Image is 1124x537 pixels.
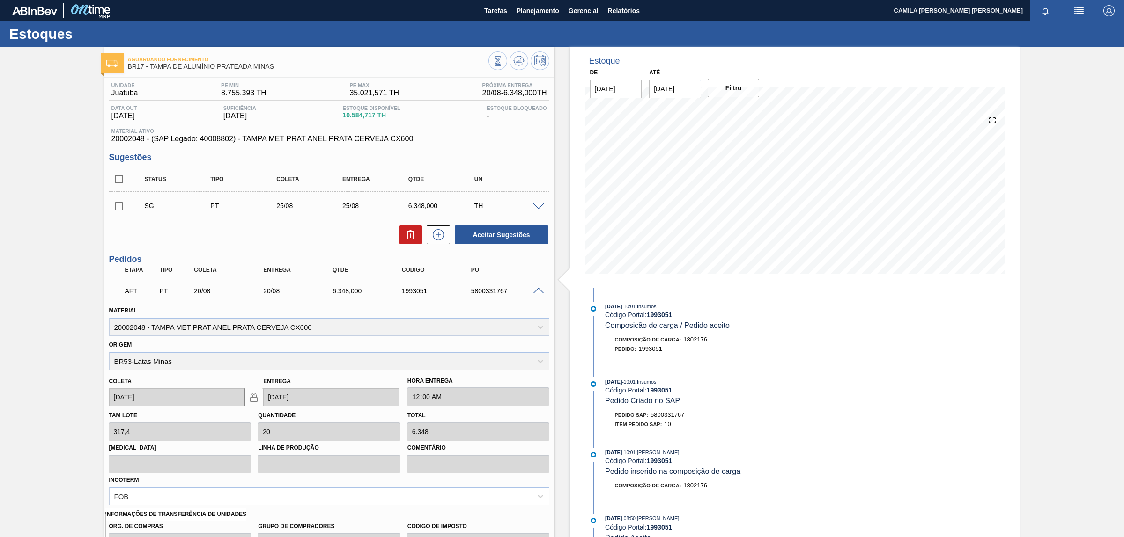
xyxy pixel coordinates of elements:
[192,267,270,273] div: Coleta
[1030,4,1060,17] button: Notificações
[590,69,598,76] label: De
[605,311,828,319] div: Código Portal:
[343,112,400,119] span: 10.584,717 TH
[261,287,340,295] div: 20/08/2025
[109,520,251,533] label: Org. de Compras
[111,105,137,111] span: Data out
[615,483,681,488] span: Composição de Carga :
[484,105,549,120] div: -
[340,202,415,210] div: 25/08/2025
[406,176,481,182] div: Qtde
[608,5,640,16] span: Relatórios
[472,176,547,182] div: UN
[510,51,528,70] button: Atualizar Gráfico
[590,80,642,98] input: dd/mm/yyyy
[406,202,481,210] div: 6.348,000
[647,523,673,531] strong: 1993051
[636,515,680,521] span: : [PERSON_NAME]
[111,82,138,88] span: Unidade
[482,82,547,88] span: Próxima Entrega
[591,306,596,312] img: atual
[208,202,283,210] div: Pedido de Transferência
[221,89,266,97] span: 8.755,393 TH
[531,51,549,70] button: Programar Estoque
[469,287,547,295] div: 5800331767
[472,202,547,210] div: TH
[636,379,657,385] span: : Insumos
[109,341,132,348] label: Origem
[569,5,599,16] span: Gerencial
[605,304,622,309] span: [DATE]
[106,60,118,67] img: Ícone
[664,421,671,428] span: 10
[114,492,129,500] div: FOB
[591,518,596,523] img: atual
[488,51,507,70] button: Visão Geral dos Estoques
[636,450,680,455] span: : [PERSON_NAME]
[223,105,256,111] span: Suficiência
[349,89,399,97] span: 35.021,571 TH
[125,287,157,295] p: AFT
[482,89,547,97] span: 20/08 - 6.348,000 TH
[263,388,399,406] input: dd/mm/yyyy
[622,450,636,455] span: - 10:01
[340,176,415,182] div: Entrega
[395,225,422,244] div: Excluir Sugestões
[111,128,547,134] span: Material ativo
[407,412,426,419] label: Total
[487,105,547,111] span: Estoque Bloqueado
[591,452,596,457] img: atual
[605,397,680,405] span: Pedido Criado no SAP
[261,267,340,273] div: Entrega
[649,69,660,76] label: Até
[9,29,176,39] h1: Estoques
[622,516,636,521] span: - 08:50
[517,5,559,16] span: Planejamento
[244,388,263,406] button: locked
[651,411,684,418] span: 5800331767
[589,56,620,66] div: Estoque
[128,57,488,62] span: Aguardando Fornecimento
[605,450,622,455] span: [DATE]
[605,379,622,385] span: [DATE]
[649,80,701,98] input: dd/mm/yyyy
[615,412,649,418] span: Pedido SAP:
[142,202,217,210] div: Sugestão Criada
[274,176,349,182] div: Coleta
[450,225,549,245] div: Aceitar Sugestões
[258,412,296,419] label: Quantidade
[407,441,549,455] label: Comentário
[343,105,400,111] span: Estoque Disponível
[615,421,662,427] span: Item pedido SAP:
[605,467,740,475] span: Pedido inserido na composição de carga
[615,346,636,352] span: Pedido :
[683,336,707,343] span: 1802176
[157,287,194,295] div: Pedido de Transferência
[258,520,400,533] label: Grupo de Compradores
[109,254,549,264] h3: Pedidos
[407,374,549,388] label: Hora Entrega
[157,267,194,273] div: Tipo
[223,112,256,120] span: [DATE]
[469,267,547,273] div: PO
[422,225,450,244] div: Nova sugestão
[638,345,662,352] span: 1993051
[647,311,673,319] strong: 1993051
[399,287,478,295] div: 1993051
[109,152,549,162] h3: Sugestões
[399,267,478,273] div: Código
[142,176,217,182] div: Status
[636,304,657,309] span: : Insumos
[605,523,828,531] div: Código Portal:
[455,225,548,244] button: Aceitar Sugestões
[622,304,636,309] span: - 10:01
[349,82,399,88] span: PE MAX
[109,388,245,406] input: dd/mm/yyyy
[109,477,139,483] label: Incoterm
[123,267,160,273] div: Etapa
[248,392,259,403] img: locked
[683,482,707,489] span: 1802176
[591,381,596,387] img: atual
[330,267,409,273] div: Qtde
[708,79,760,97] button: Filtro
